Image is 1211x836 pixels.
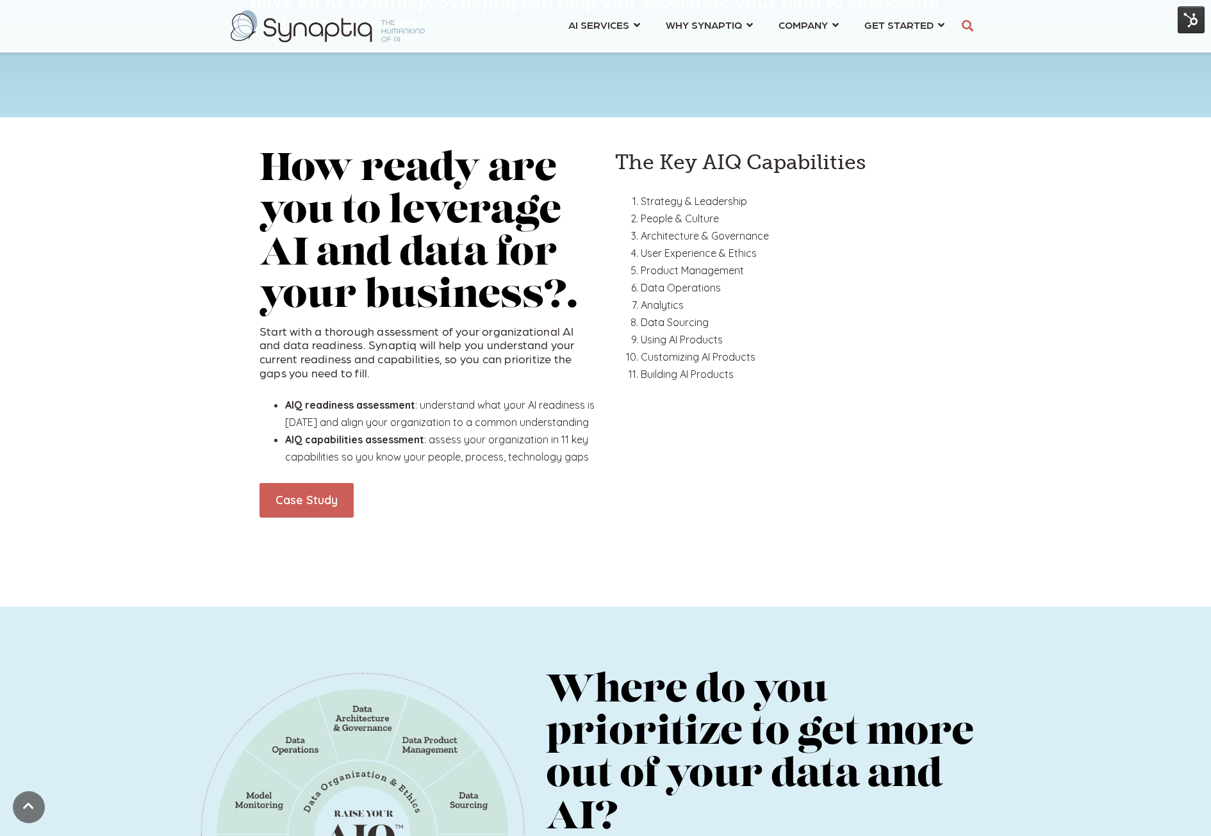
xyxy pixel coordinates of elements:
li: Data Operations [641,279,951,297]
nav: menu [556,3,957,49]
li: Analytics [641,297,951,314]
h3: The Key AIQ Capabilities [615,149,951,176]
p: Start with a thorough assessment of your organizational AI and data readiness. Synaptiq will help... [259,324,596,379]
iframe: Embedded CTA [423,40,557,72]
span: COMPANY [778,16,828,33]
li: Product Management [641,262,951,279]
img: HubSpot Tools Menu Toggle [1178,6,1205,33]
iframe: Embedded CTA [250,40,416,72]
h2: How ready are you to leverage AI and data for your business?. [259,149,596,318]
li: Using AI Products [641,331,951,348]
li: : understand what your AI readiness is [DATE] and align your organization to a common understanding [285,397,596,431]
li: Strategy & Leadership [641,193,951,210]
span: WHY SYNAPTIQ [666,16,742,33]
img: synaptiq logo-2 [231,10,425,42]
iframe: Embedded CTA [259,529,394,562]
strong: AIQ capabilities assessment [285,433,424,446]
a: AI SERVICES [568,13,640,37]
span: AI SERVICES [568,16,629,33]
li: Architecture & Governance [641,227,951,245]
a: COMPANY [778,13,839,37]
strong: AIQ readiness assessment [285,398,415,411]
li: User Experience & Ethics [641,245,951,262]
a: GET STARTED [864,13,944,37]
li: People & Culture [641,210,951,227]
span: GET STARTED [864,16,934,33]
li: Customizing AI Products [641,348,951,366]
a: WHY SYNAPTIQ [666,13,753,37]
a: Case Study [259,483,354,518]
li: Data Sourcing [641,314,951,331]
li: Building AI Products [641,366,951,383]
li: : assess your organization in 11 key capabilities so you know your people, process, technology gaps [285,431,596,466]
